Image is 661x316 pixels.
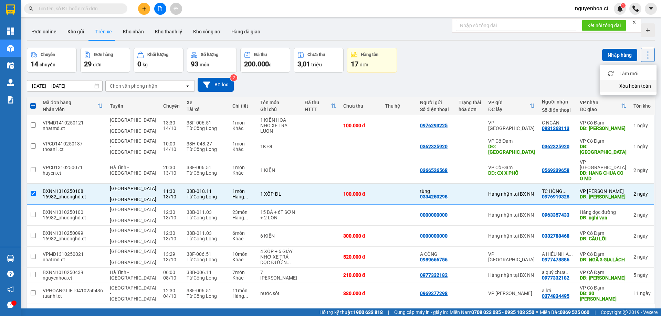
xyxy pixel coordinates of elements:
div: 2 [633,254,651,260]
div: TC HỒNG LĨNH [542,188,573,194]
span: ngày [637,144,648,149]
div: DĐ: CX X PHỔ [488,170,535,176]
span: Hà Tĩnh - [GEOGRAPHIC_DATA] [110,270,156,281]
div: VP [GEOGRAPHIC_DATA] [580,159,627,170]
div: 13/10 [163,194,180,199]
div: DĐ: THANH HÓA [488,144,535,155]
div: DĐ: NGÃ 3 GIA LÁCH [580,257,627,262]
button: Kho công nợ [188,23,226,40]
div: 12:30 [163,288,180,293]
ul: Menu [600,65,657,95]
strong: 1900 633 818 [353,309,383,315]
span: [GEOGRAPHIC_DATA] - [GEOGRAPHIC_DATA] [110,138,156,155]
div: 10 món [232,251,254,257]
button: Chuyến14chuyến [27,48,77,73]
div: Khối lượng [147,52,168,57]
div: VP Cổ Đạm [580,230,627,236]
div: tuanhl.ct [43,293,103,299]
span: ... [566,270,570,275]
span: Hà Tĩnh - [GEOGRAPHIC_DATA] [110,165,156,176]
span: 14 [31,60,38,68]
div: hóa đơn [459,107,481,112]
button: Khối lượng0kg [134,48,183,73]
span: 29 [84,60,92,68]
span: đ [269,62,272,67]
span: ... [244,194,248,199]
th: Toggle SortBy [485,97,538,115]
div: Mã đơn hàng [43,100,97,105]
div: Người nhận [542,99,573,105]
div: Hàng nhận tại BX NN [488,233,535,239]
span: kg [143,62,148,67]
input: Tìm tên, số ĐT hoặc mã đơn [38,5,119,12]
div: VPCD1410250137 [43,141,103,146]
div: 6 món [232,230,254,236]
div: C NGÂN [542,120,573,126]
div: 38B-006.11 [187,270,225,275]
div: DĐ: HANG CHUA CO O MD [580,170,627,181]
div: 0334250298 [420,194,448,199]
div: 12:30 [163,209,180,215]
div: Tạo kho hàng mới [641,23,655,37]
span: [GEOGRAPHIC_DATA] - [GEOGRAPHIC_DATA] [110,207,156,223]
div: 0362325920 [542,144,569,149]
svg: open [185,83,190,89]
div: VP [GEOGRAPHIC_DATA] [488,251,535,262]
span: đơn [93,62,102,67]
div: ĐC giao [580,107,621,112]
div: 1 món [232,188,254,194]
div: 06:00 [163,270,180,275]
div: 11:30 [163,188,180,194]
div: DĐ: TIÊN ĐIỀN [580,126,627,131]
span: ngày [637,212,648,218]
div: Trạng thái [459,100,481,105]
div: 0977332182 [420,272,448,278]
div: Hàng thông thường [232,293,254,299]
div: Khác [232,170,254,176]
div: 0000000000 [420,233,448,239]
div: 0976919328 [542,194,569,199]
div: VP nhận [580,100,621,105]
img: phone-icon [632,6,639,12]
span: question-circle [7,271,14,277]
div: 10:00 [163,141,180,146]
button: Chưa thu3,01 triệu [294,48,344,73]
span: caret-down [648,6,654,12]
div: DĐ: nghi vạn [580,215,627,220]
div: Đã thu [254,52,267,57]
div: Chọn văn phòng nhận [110,83,157,89]
div: 38B-018.11 [187,188,225,194]
div: 11 món [232,288,254,293]
div: VP Cổ Đạm [488,165,535,170]
span: Làm mới [619,70,638,77]
div: Khác [232,257,254,262]
div: 1 [633,144,651,149]
span: ngày [637,233,648,239]
span: ... [287,260,291,265]
span: 93 [191,60,198,68]
span: search [29,6,33,11]
sup: 1 [621,3,626,8]
img: logo-vxr [6,4,15,15]
div: 23 món [232,209,254,215]
div: Số điện thoại [542,107,573,113]
div: 14/10 [163,146,180,152]
div: Từ Công Long [187,257,225,262]
button: Nhập hàng [602,49,637,61]
span: món [200,62,209,67]
input: Nhập số tổng đài [456,20,576,31]
div: Từ Công Long [187,236,225,241]
div: a quý chưa thu cước [542,270,573,275]
div: VP Cổ Đạm [580,270,627,275]
div: huyen.ct [43,170,103,176]
span: ... [563,188,567,194]
div: VPMD1410250121 [43,120,103,126]
span: ngày [637,167,648,173]
span: ngày [640,291,651,296]
div: 15 BẢ + 6T SƠN + 2 LON [260,209,297,220]
div: Từ Công Long [187,146,225,152]
span: [GEOGRAPHIC_DATA] - [GEOGRAPHIC_DATA] [110,117,156,134]
div: 520.000 đ [343,254,378,260]
div: 38F-006.51 [187,120,225,126]
div: BXNN1310250099 [43,230,103,236]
